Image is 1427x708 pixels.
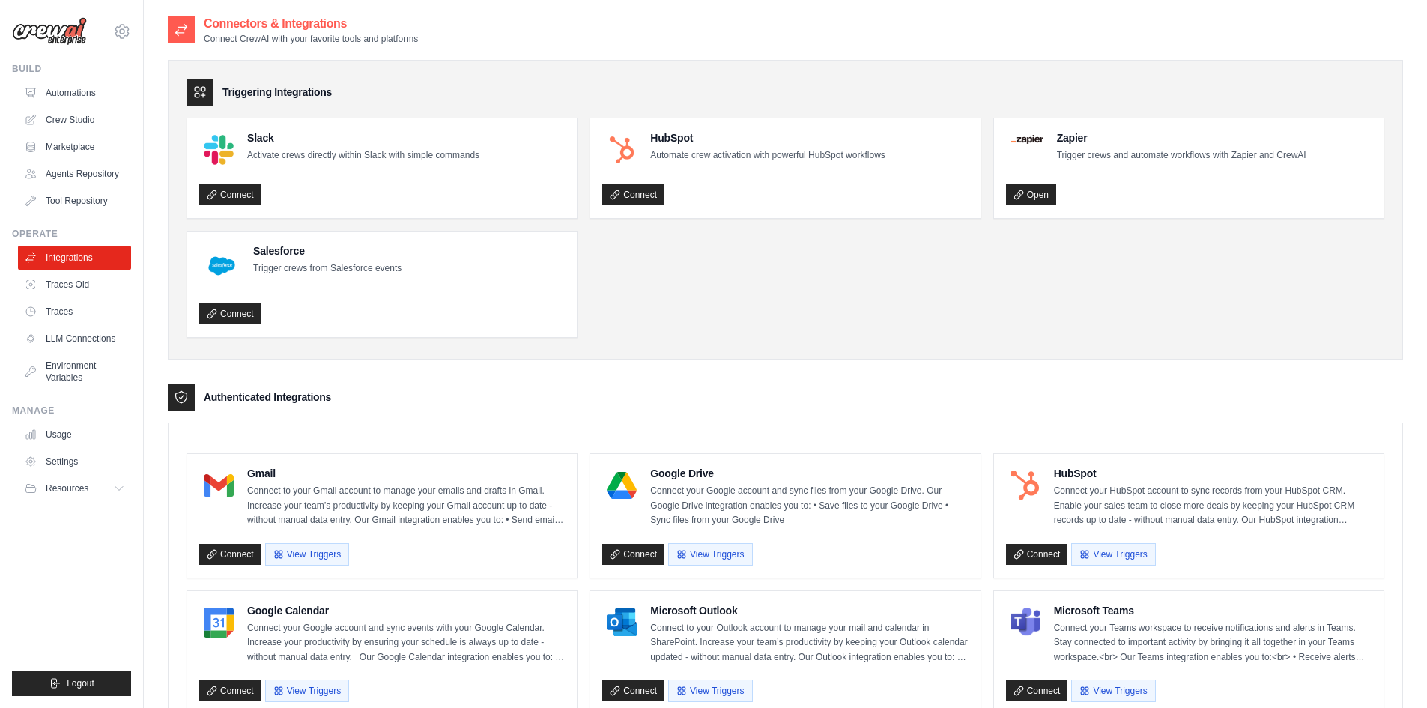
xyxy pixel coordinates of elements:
button: View Triggers [1071,680,1155,702]
p: Connect your HubSpot account to sync records from your HubSpot CRM. Enable your sales team to clo... [1054,484,1372,528]
h4: Google Drive [650,466,968,481]
p: Connect your Teams workspace to receive notifications and alerts in Teams. Stay connected to impo... [1054,621,1372,665]
span: Resources [46,482,88,494]
h4: Microsoft Outlook [650,603,968,618]
h3: Triggering Integrations [222,85,332,100]
a: Settings [18,450,131,473]
a: Usage [18,423,131,447]
button: Resources [18,476,131,500]
a: Connect [602,184,664,205]
button: View Triggers [265,680,349,702]
h4: HubSpot [650,130,885,145]
a: Agents Repository [18,162,131,186]
a: Connect [602,544,664,565]
h4: Google Calendar [247,603,565,618]
p: Trigger crews from Salesforce events [253,261,402,276]
img: Salesforce Logo [204,248,240,284]
h2: Connectors & Integrations [204,15,418,33]
button: Logout [12,671,131,696]
img: Microsoft Teams Logo [1011,608,1040,638]
button: View Triggers [668,680,752,702]
a: Open [1006,184,1056,205]
a: Connect [199,544,261,565]
a: Marketplace [18,135,131,159]
a: Connect [199,303,261,324]
img: Zapier Logo [1011,135,1043,144]
a: Connect [1006,680,1068,701]
button: View Triggers [668,543,752,566]
a: Connect [199,680,261,701]
p: Connect to your Outlook account to manage your mail and calendar in SharePoint. Increase your tea... [650,621,968,665]
p: Connect to your Gmail account to manage your emails and drafts in Gmail. Increase your team’s pro... [247,484,565,528]
a: Environment Variables [18,354,131,390]
div: Build [12,63,131,75]
p: Automate crew activation with powerful HubSpot workflows [650,148,885,163]
p: Activate crews directly within Slack with simple commands [247,148,479,163]
img: Google Calendar Logo [204,608,234,638]
p: Connect your Google account and sync events with your Google Calendar. Increase your productivity... [247,621,565,665]
h4: Gmail [247,466,565,481]
button: View Triggers [1071,543,1155,566]
a: Connect [199,184,261,205]
h4: Slack [247,130,479,145]
h4: Microsoft Teams [1054,603,1372,618]
p: Connect your Google account and sync files from your Google Drive. Our Google Drive integration e... [650,484,968,528]
h4: Salesforce [253,243,402,258]
img: HubSpot Logo [1011,471,1040,500]
a: Traces [18,300,131,324]
a: Traces Old [18,273,131,297]
img: Google Drive Logo [607,471,637,500]
img: Microsoft Outlook Logo [607,608,637,638]
img: HubSpot Logo [607,135,637,165]
a: Crew Studio [18,108,131,132]
img: Logo [12,17,87,46]
h4: Zapier [1057,130,1306,145]
h4: HubSpot [1054,466,1372,481]
img: Slack Logo [204,135,234,165]
a: Tool Repository [18,189,131,213]
a: Automations [18,81,131,105]
a: Connect [602,680,664,701]
div: Operate [12,228,131,240]
p: Trigger crews and automate workflows with Zapier and CrewAI [1057,148,1306,163]
h3: Authenticated Integrations [204,390,331,405]
a: Connect [1006,544,1068,565]
img: Gmail Logo [204,471,234,500]
p: Connect CrewAI with your favorite tools and platforms [204,33,418,45]
span: Logout [67,677,94,689]
button: View Triggers [265,543,349,566]
a: Integrations [18,246,131,270]
div: Manage [12,405,131,417]
a: LLM Connections [18,327,131,351]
